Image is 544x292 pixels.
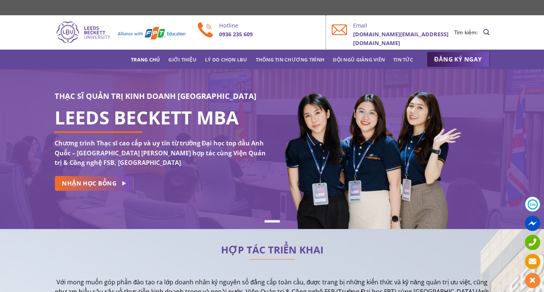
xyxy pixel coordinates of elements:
[55,113,266,122] h1: LEEDS BECKETT MBA
[393,53,413,66] a: Tin tức
[205,53,247,66] a: Lý do chọn LBU
[353,31,449,47] b: [DOMAIN_NAME][EMAIL_ADDRESS][DOMAIN_NAME]
[131,53,160,66] a: Trang chủ
[55,90,266,102] h3: THẠC SĨ QUẢN TRỊ KINH DOANH [GEOGRAPHIC_DATA]
[62,179,116,188] span: NHẬN HỌC BỔNG
[265,220,280,223] li: Page dot 1
[256,53,325,66] a: Thông tin chương trình
[434,55,482,64] span: ĐĂNG KÝ NGAY
[55,139,266,167] strong: Chương trình Thạc sĩ cao cấp và uy tín từ trường Đại học top đầu Anh Quốc – [GEOGRAPHIC_DATA] [PE...
[249,259,295,260] img: line-lbu.jpg
[219,21,320,30] p: Hotline
[353,21,454,30] p: Email
[55,246,490,254] h2: HỢP TÁC TRIỂN KHAI
[427,52,490,67] a: ĐĂNG KÝ NGAY
[55,176,134,191] a: NHẬN HỌC BỔNG
[483,25,489,40] a: Search
[55,20,186,45] img: Thạc sĩ Quản trị kinh doanh Quốc tế
[454,28,478,37] li: Tìm kiếm:
[333,53,385,66] a: Đội ngũ giảng viên
[219,31,253,38] b: 0936 235 609
[168,53,197,66] a: Giới thiệu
